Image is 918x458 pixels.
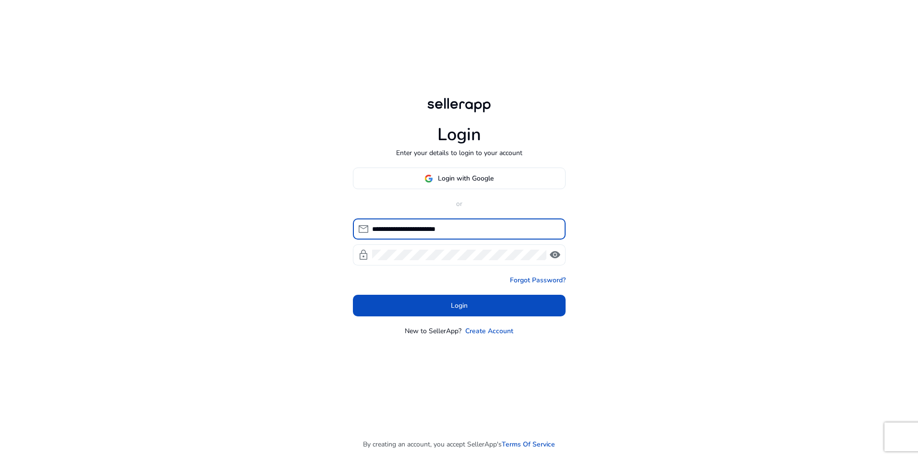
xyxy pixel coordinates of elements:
p: Enter your details to login to your account [396,148,522,158]
span: mail [358,223,369,235]
img: google-logo.svg [424,174,433,183]
span: visibility [549,249,561,261]
span: Login with Google [438,173,494,183]
span: Login [451,301,468,311]
span: lock [358,249,369,261]
a: Forgot Password? [510,275,566,285]
button: Login with Google [353,168,566,189]
button: Login [353,295,566,316]
p: New to SellerApp? [405,326,461,336]
h1: Login [437,124,481,145]
a: Create Account [465,326,513,336]
p: or [353,199,566,209]
a: Terms Of Service [502,439,555,449]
